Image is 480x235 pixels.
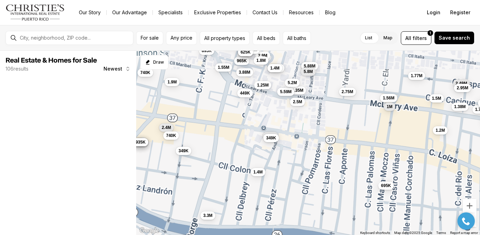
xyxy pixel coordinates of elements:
[167,79,177,85] span: 1.9M
[450,231,478,235] a: Report a map error
[304,68,313,74] span: 5.8M
[427,10,440,15] span: Login
[450,10,470,15] span: Register
[277,87,294,96] button: 5.59M
[301,62,318,70] button: 5.88M
[263,133,279,142] button: 349K
[401,31,431,45] button: Allfilters1
[253,31,280,45] button: All beds
[267,64,282,72] button: 1.4M
[378,181,394,190] button: 695K
[423,6,445,19] button: Login
[456,81,467,86] span: 2.49M
[263,131,278,140] button: 940K
[6,4,65,21] img: logo
[165,78,180,86] button: 1.9M
[176,146,191,155] button: 349K
[394,231,432,235] span: Map data ©2025 Google
[107,8,152,17] a: Our Advantage
[304,63,315,68] span: 5.88M
[141,35,159,41] span: For sale
[247,8,283,17] button: Contact Us
[159,123,174,132] button: 2.4M
[387,104,392,109] span: 1M
[436,231,446,235] a: Terms (opens in new tab)
[166,133,176,138] span: 740K
[258,52,267,58] span: 2.9M
[452,102,469,111] button: 1.38M
[135,139,146,145] span: 935K
[234,56,250,65] button: 965K
[383,95,394,101] span: 1.56M
[408,71,425,80] button: 1.77M
[239,70,250,75] span: 3.88M
[104,66,122,72] span: Newest
[133,138,148,146] button: 935K
[270,65,280,71] span: 1.4M
[171,35,192,41] span: Any price
[6,57,97,64] span: Real Estate & Homes for Sale
[162,125,171,130] span: 2.4M
[254,56,268,65] button: 1.8M
[256,58,266,63] span: 1.8M
[283,31,311,45] button: All baths
[203,212,213,218] span: 3.3M
[241,49,251,55] span: 625K
[199,47,215,55] button: 895K
[280,89,291,94] span: 5.59M
[99,62,135,76] button: Newest
[290,98,305,106] button: 2.5M
[255,51,270,59] button: 2.9M
[6,66,28,72] p: 106 results
[153,8,188,17] a: Specialists
[434,31,474,44] button: Save search
[237,89,253,97] button: 449K
[166,31,197,45] button: Any price
[254,169,263,175] span: 1.4M
[251,168,266,176] button: 1.4M
[463,199,477,213] button: Zoom in
[381,183,391,188] span: 695K
[359,32,378,44] label: List
[215,63,232,71] button: 1.55M
[288,80,297,85] span: 5.2M
[236,68,253,76] button: 3.88M
[238,48,254,56] button: 625K
[179,148,189,153] span: 349K
[453,79,470,88] button: 2.49M
[457,85,468,91] span: 2.95M
[380,94,397,102] button: 1.56M
[433,126,448,134] button: 1.2M
[301,67,316,75] button: 5.8M
[405,34,411,42] span: All
[163,131,179,140] button: 740K
[339,87,356,96] button: 2.75M
[430,30,431,36] span: 1
[265,133,275,138] span: 940K
[200,211,215,219] button: 3.3M
[218,64,229,70] span: 1.55M
[436,127,445,133] span: 1.2M
[136,31,163,45] button: For sale
[202,48,212,54] span: 895K
[266,135,276,140] span: 349K
[342,89,353,94] span: 2.75M
[293,99,302,105] span: 2.5M
[429,94,444,102] button: 1.5M
[140,55,168,70] button: Start drawing
[411,73,422,78] span: 1.77M
[240,90,250,96] span: 449K
[138,68,153,77] button: 740K
[432,95,441,101] span: 1.5M
[292,87,303,93] span: 3.35M
[454,104,466,109] span: 1.38M
[320,8,341,17] a: Blog
[454,84,471,92] button: 2.95M
[384,102,395,111] button: 1M
[237,58,247,63] span: 965K
[378,32,398,44] label: Map
[285,78,300,87] button: 5.2M
[140,70,150,75] span: 740K
[200,31,250,45] button: All property types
